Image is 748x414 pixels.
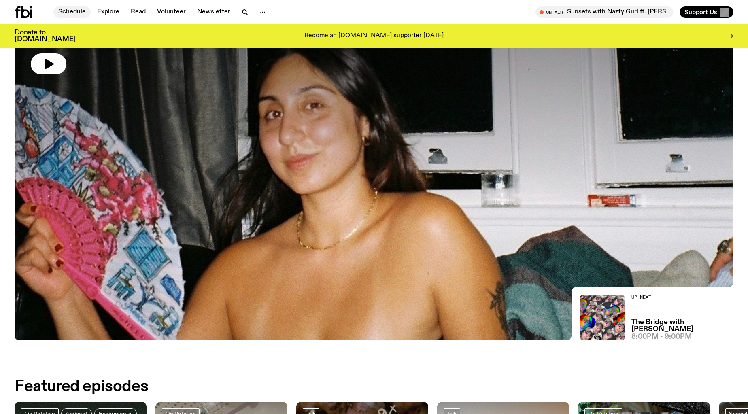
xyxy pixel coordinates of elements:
p: Become an [DOMAIN_NAME] supporter [DATE] [304,32,444,40]
a: Newsletter [192,6,235,18]
h3: Donate to [DOMAIN_NAME] [15,29,76,43]
a: Explore [92,6,124,18]
span: Support Us [684,8,717,16]
a: Schedule [53,6,91,18]
h2: Up Next [631,295,733,299]
a: Read [126,6,151,18]
span: 8:00pm - 9:00pm [631,333,692,340]
button: On AirSunsets with Nazty Gurl ft. [PERSON_NAME] & SHAZ (Guest Mix) [535,6,673,18]
a: Volunteer [152,6,191,18]
button: Support Us [680,6,733,18]
h2: Featured episodes [15,379,148,394]
a: The Bridge with [PERSON_NAME] [631,319,733,333]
